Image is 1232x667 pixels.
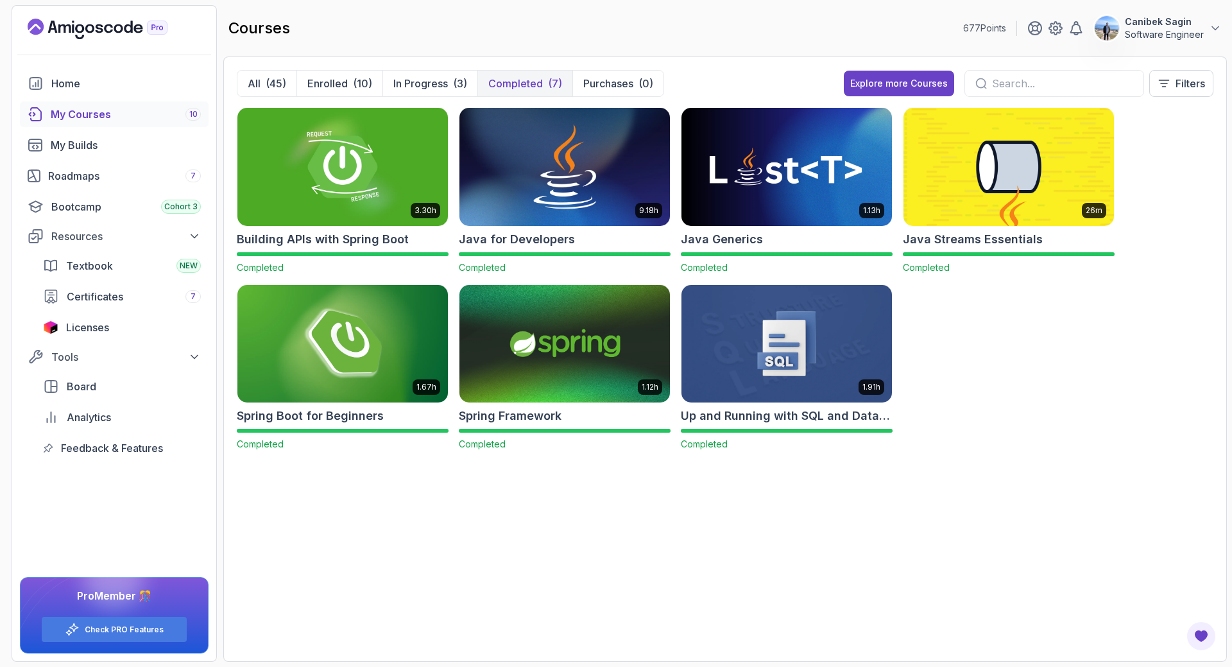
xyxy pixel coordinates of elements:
h2: courses [228,18,290,39]
a: Check PRO Features [85,625,164,635]
img: Java for Developers card [459,108,670,226]
button: Check PRO Features [41,616,187,643]
img: Java Streams Essentials card [903,108,1114,226]
a: builds [20,132,209,158]
div: (10) [353,76,372,91]
a: Java Generics card1.13hJava GenericsCompleted [681,107,893,274]
span: Completed [459,262,506,273]
p: Canibek Sagin [1125,15,1204,28]
a: Java Streams Essentials card26mJava Streams EssentialsCompleted [903,107,1115,274]
span: Completed [681,438,728,449]
span: Feedback & Features [61,440,163,456]
a: Building APIs with Spring Boot card3.30hBuilding APIs with Spring BootCompleted [237,107,449,274]
input: Search... [992,76,1133,91]
a: textbook [35,253,209,279]
button: Purchases(0) [572,71,663,96]
button: Open Feedback Button [1186,621,1217,652]
a: Spring Framework card1.12hSpring FrameworkCompleted [459,284,671,451]
div: (7) [548,76,562,91]
p: In Progress [393,76,448,91]
button: Enrolled(10) [296,71,382,96]
span: Completed [903,262,950,273]
p: Enrolled [307,76,348,91]
img: jetbrains icon [43,321,58,334]
a: roadmaps [20,163,209,189]
button: All(45) [237,71,296,96]
img: Spring Boot for Beginners card [237,285,448,403]
button: In Progress(3) [382,71,477,96]
a: feedback [35,435,209,461]
p: Completed [488,76,543,91]
p: Software Engineer [1125,28,1204,41]
a: licenses [35,315,209,340]
div: Explore more Courses [850,77,948,90]
span: Cohort 3 [164,202,198,212]
a: Spring Boot for Beginners card1.67hSpring Boot for BeginnersCompleted [237,284,449,451]
div: My Courses [51,107,201,122]
button: Filters [1149,70,1213,97]
a: analytics [35,404,209,430]
p: 3.30h [415,205,436,216]
div: Bootcamp [51,199,201,214]
span: 7 [191,171,196,181]
div: Resources [51,229,201,244]
div: Tools [51,349,201,365]
a: Java for Developers card9.18hJava for DevelopersCompleted [459,107,671,274]
h2: Java Generics [681,230,763,248]
a: bootcamp [20,194,209,220]
img: Building APIs with Spring Boot card [237,108,448,226]
div: (3) [453,76,467,91]
button: user profile imageCanibek SaginSoftware Engineer [1094,15,1222,41]
h2: Spring Framework [459,407,561,425]
a: home [20,71,209,96]
h2: Spring Boot for Beginners [237,407,384,425]
h2: Up and Running with SQL and Databases [681,407,893,425]
h2: Java Streams Essentials [903,230,1043,248]
img: Up and Running with SQL and Databases card [681,285,892,403]
div: (45) [266,76,286,91]
div: My Builds [51,137,201,153]
button: Explore more Courses [844,71,954,96]
h2: Java for Developers [459,230,575,248]
p: 26m [1086,205,1102,216]
span: Analytics [67,410,111,425]
p: 1.13h [863,205,880,216]
span: Board [67,379,96,394]
a: courses [20,101,209,127]
button: Resources [20,225,209,248]
div: (0) [638,76,653,91]
span: 7 [191,291,196,302]
span: Certificates [67,289,123,304]
p: 1.67h [416,382,436,392]
p: 1.91h [862,382,880,392]
h2: Building APIs with Spring Boot [237,230,409,248]
span: NEW [180,261,198,271]
p: Purchases [583,76,633,91]
img: user profile image [1095,16,1119,40]
span: Completed [237,438,284,449]
a: certificates [35,284,209,309]
span: 10 [189,109,198,119]
p: 677 Points [963,22,1006,35]
span: Completed [459,438,506,449]
a: board [35,374,209,399]
span: Completed [237,262,284,273]
button: Tools [20,345,209,368]
p: Filters [1176,76,1205,91]
a: Up and Running with SQL and Databases card1.91hUp and Running with SQL and DatabasesCompleted [681,284,893,451]
p: All [248,76,261,91]
span: Textbook [66,258,113,273]
button: Completed(7) [477,71,572,96]
div: Roadmaps [48,168,201,184]
span: Completed [681,262,728,273]
span: Licenses [66,320,109,335]
p: 9.18h [639,205,658,216]
a: Landing page [28,19,197,39]
div: Home [51,76,201,91]
img: Java Generics card [681,108,892,226]
img: Spring Framework card [459,285,670,403]
p: 1.12h [642,382,658,392]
